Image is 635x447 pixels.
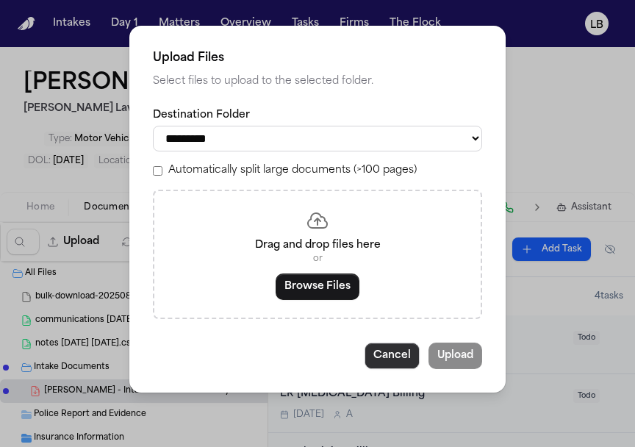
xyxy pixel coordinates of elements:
[168,163,417,178] label: Automatically split large documents (>100 pages)
[428,343,482,369] button: Upload
[153,49,482,67] h2: Upload Files
[276,273,359,300] button: Browse Files
[365,343,420,369] button: Cancel
[153,108,482,123] label: Destination Folder
[153,73,482,90] p: Select files to upload to the selected folder.
[172,253,463,265] p: or
[172,238,463,253] p: Drag and drop files here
